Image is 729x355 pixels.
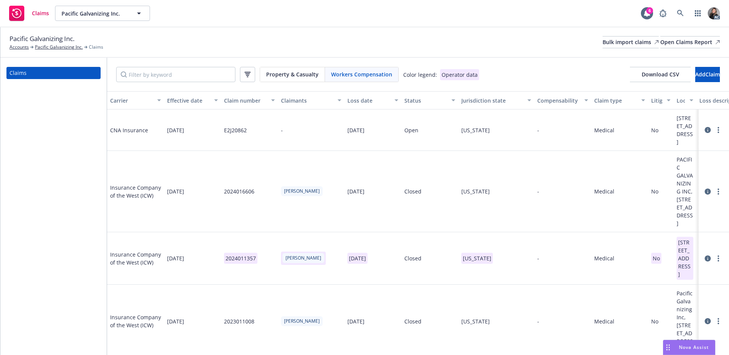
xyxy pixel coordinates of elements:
a: Report a Bug [655,6,671,21]
span: [PERSON_NAME] [281,252,326,265]
span: Nova Assist [679,344,709,350]
button: Claim number [221,91,278,109]
div: Closed [404,317,421,325]
div: No [651,126,658,134]
a: more [714,125,723,135]
span: Download CSV [642,71,679,78]
div: Open [404,126,418,134]
p: No [651,253,661,264]
a: more [714,317,723,326]
p: [STREET_ADDRESS] [677,237,693,280]
span: [PERSON_NAME] [284,188,320,195]
div: Pacific Galvanizing Inc, [STREET_ADDRESS] [677,289,693,353]
input: Filter by keyword [116,67,235,82]
div: Status [404,97,447,105]
span: Workers Compensation [331,70,392,78]
a: more [714,254,723,263]
div: Carrier [110,97,153,105]
div: No [651,187,658,195]
span: Insurance Company of the West (ICW) [110,313,161,329]
div: [DATE] [347,187,364,195]
div: PACIFIC GALVANIZING INC, [STREET_ADDRESS] [677,155,693,227]
span: Insurance Company of the West (ICW) [110,250,161,266]
button: Claim type [591,91,648,109]
div: Claimants [281,97,333,105]
div: Operator data [440,69,479,80]
span: [PERSON_NAME] [286,255,321,261]
button: Claimants [278,91,344,109]
div: [DATE] [347,317,364,325]
a: Claims [6,67,101,79]
span: [DATE] [167,187,184,195]
div: 6 [646,7,653,14]
div: Medical [594,317,614,325]
div: Loss date [347,97,390,105]
span: Insurance Company of the West (ICW) [110,184,161,200]
div: Jurisdiction state [461,97,523,105]
div: [DATE] [347,126,364,134]
button: AddClaim [695,67,720,82]
button: Location [674,91,696,109]
a: Bulk import claims [603,36,659,48]
div: [STREET_ADDRESS] [677,114,693,146]
div: - [537,187,539,195]
a: Search [673,6,688,21]
div: No [651,317,658,325]
a: Switch app [690,6,705,21]
div: Medical [594,126,614,134]
button: Status [401,91,458,109]
p: [US_STATE] [461,253,493,264]
div: Medical [594,254,614,262]
div: Location [677,97,685,105]
a: more [714,187,723,196]
button: Download CSV [630,67,691,82]
span: No [651,255,661,262]
span: Pacific Galvanizing Inc. [9,34,74,44]
div: [US_STATE] [461,187,490,195]
div: - [537,254,539,262]
div: Closed [404,187,421,195]
span: Claims [32,10,49,16]
p: 2024011357 [224,253,257,264]
span: [PERSON_NAME] [284,318,320,325]
p: [DATE] [347,253,368,264]
span: [DATE] [167,126,184,134]
span: CNA Insurance [110,126,148,134]
button: Effective date [164,91,221,109]
div: [US_STATE] [461,126,490,134]
div: - [537,126,539,134]
span: Pacific Galvanizing Inc. [62,10,127,17]
div: Color legend: [403,71,437,79]
a: Accounts [9,44,29,51]
div: Compensability [537,97,580,105]
div: [US_STATE] [461,317,490,325]
div: Litigated [651,97,662,105]
div: Effective date [167,97,210,105]
div: Claim type [594,97,637,105]
div: E2J20862 [224,126,247,134]
div: 2024016606 [224,187,254,195]
div: Claims [9,67,27,79]
button: Compensability [534,91,591,109]
button: Litigated [648,91,674,109]
div: Drag to move [663,340,673,355]
button: Carrier [107,91,164,109]
button: Loss date [344,91,401,109]
span: Add Claim [695,71,720,78]
div: Medical [594,187,614,195]
div: - [281,126,283,134]
div: Closed [404,254,421,262]
a: Open Claims Report [660,36,720,48]
span: [DATE] [167,254,184,262]
img: photo [708,7,720,19]
div: - [537,317,539,325]
button: Pacific Galvanizing Inc. [55,6,150,21]
span: [DATE] [167,317,184,325]
span: Claims [89,44,103,51]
